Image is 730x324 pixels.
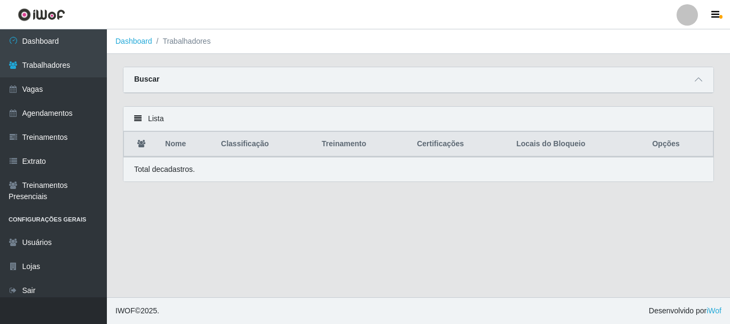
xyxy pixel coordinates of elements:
strong: Buscar [134,75,159,83]
th: Nome [159,132,214,157]
img: CoreUI Logo [18,8,65,21]
th: Locais do Bloqueio [510,132,646,157]
th: Certificações [410,132,510,157]
p: Total de cadastros. [134,164,195,175]
a: iWof [706,306,721,315]
nav: breadcrumb [107,29,730,54]
div: Lista [123,107,713,131]
th: Opções [646,132,713,157]
th: Treinamento [315,132,410,157]
th: Classificação [215,132,316,157]
span: IWOF [115,306,135,315]
span: © 2025 . [115,305,159,317]
li: Trabalhadores [152,36,211,47]
a: Dashboard [115,37,152,45]
span: Desenvolvido por [649,305,721,317]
